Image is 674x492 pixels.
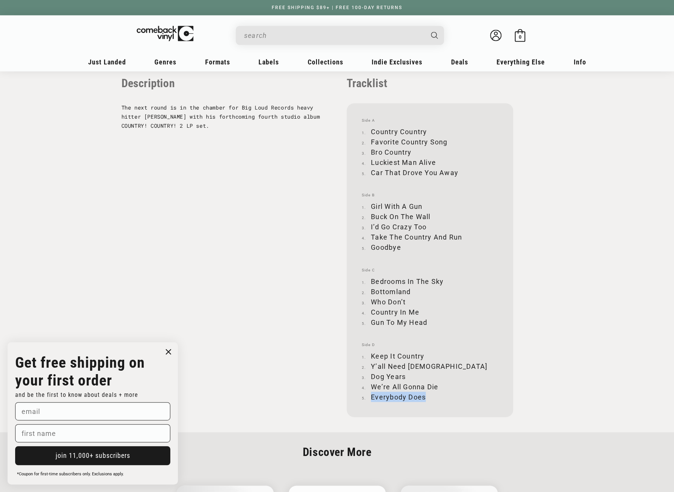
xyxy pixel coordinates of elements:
[362,212,498,222] li: Buck On The Wall
[163,346,174,357] button: Close dialog
[574,58,586,66] span: Info
[244,28,423,43] input: When autocomplete results are available use up and down arrows to review and enter to select
[347,77,513,90] p: Tracklist
[362,222,498,232] li: I’d Go Crazy Too
[362,193,498,197] span: Side B
[362,342,498,347] span: Side D
[88,58,126,66] span: Just Landed
[236,26,444,45] div: Search
[362,157,498,168] li: Luckiest Man Alive
[15,424,170,442] input: first name
[362,371,498,381] li: Dog Years
[451,58,468,66] span: Deals
[17,472,124,476] span: *Coupon for first-time subscribers only. Exclusions apply.
[362,361,498,371] li: Y’all Need [DEMOGRAPHIC_DATA]
[362,168,498,178] li: Car That Drove You Away
[154,58,176,66] span: Genres
[205,58,230,66] span: Formats
[362,137,498,147] li: Favorite Country Song
[362,276,498,286] li: Bedrooms In The Sky
[518,34,521,40] span: 0
[15,446,170,465] button: join 11,000+ subscribers
[362,392,498,402] li: Everybody Does
[362,127,498,137] li: Country Country
[121,104,320,129] span: The next round is in the chamber for Big Loud Records heavy hitter [PERSON_NAME] with his forthco...
[497,58,545,66] span: Everything Else
[362,242,498,252] li: Goodbye
[15,402,170,420] input: email
[362,118,498,123] span: Side A
[362,268,498,272] span: Side C
[372,58,422,66] span: Indie Exclusives
[424,26,445,45] button: Search
[15,391,138,398] span: and be the first to know about deals + more
[362,232,498,242] li: Take The Country And Run
[15,354,145,389] strong: Get free shipping on your first order
[362,307,498,317] li: Country In Me
[362,351,498,361] li: Keep It Country
[362,201,498,212] li: Girl With A Gun
[362,286,498,296] li: Bottomland
[362,147,498,157] li: Bro Country
[362,381,498,392] li: We’re All Gonna Die
[362,317,498,327] li: Gun To My Head
[121,77,328,90] p: Description
[362,296,498,307] li: Who Don’t
[308,58,343,66] span: Collections
[264,5,410,10] a: FREE SHIPPING $89+ | FREE 100-DAY RETURNS
[258,58,279,66] span: Labels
